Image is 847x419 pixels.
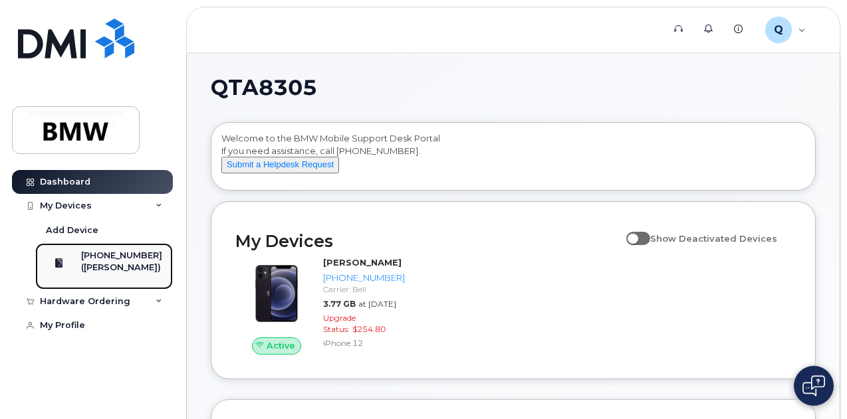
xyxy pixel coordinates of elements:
span: Active [267,339,295,352]
div: Carrier: Bell [323,284,405,295]
span: 3.77 GB [323,299,356,309]
span: Upgrade Status: [323,313,356,334]
img: iPhone_12.jpg [246,263,307,324]
a: Active[PERSON_NAME][PHONE_NUMBER]Carrier: Bell3.77 GBat [DATE]Upgrade Status:$254.80iPhone 12 [235,256,410,354]
strong: [PERSON_NAME] [323,257,402,268]
div: Welcome to the BMW Mobile Support Desk Portal If you need assistance, call [PHONE_NUMBER]. [221,132,805,185]
img: Open chat [802,375,825,396]
span: Show Deactivated Devices [650,233,777,244]
span: $254.80 [352,324,386,334]
button: Submit a Helpdesk Request [221,157,339,173]
h2: My Devices [235,231,620,251]
div: [PHONE_NUMBER] [323,272,405,284]
a: Submit a Helpdesk Request [221,159,339,169]
div: iPhone 12 [323,337,405,349]
span: at [DATE] [358,299,396,309]
input: Show Deactivated Devices [626,226,637,236]
span: QTA8305 [211,78,317,98]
